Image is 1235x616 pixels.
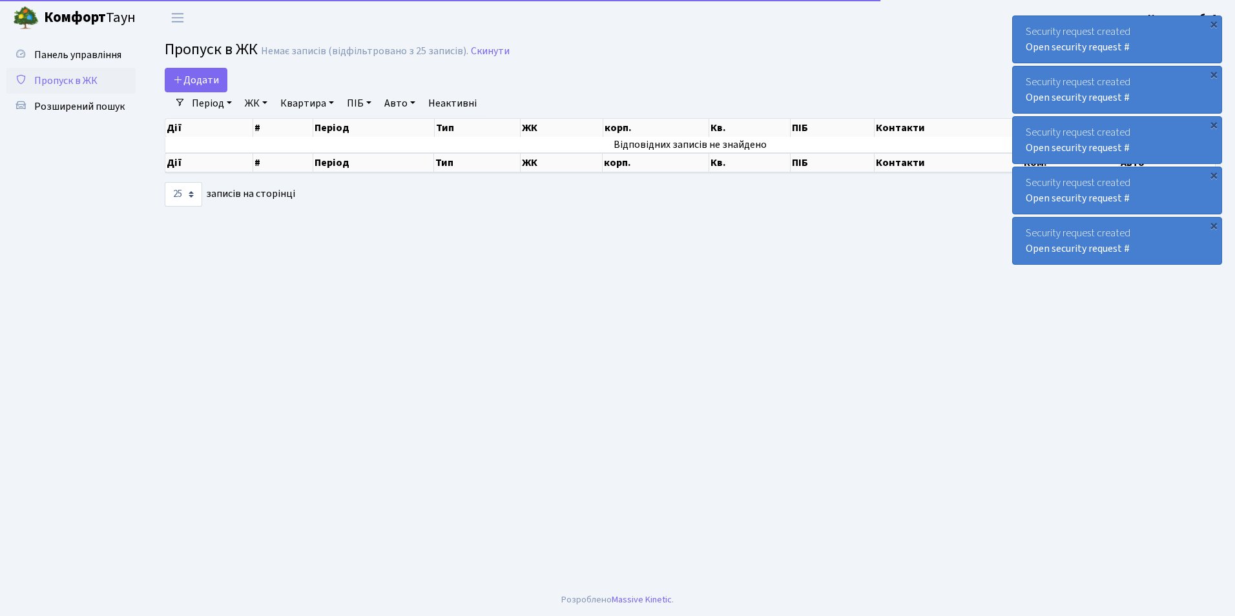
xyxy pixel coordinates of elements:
[165,68,227,92] a: Додати
[34,48,121,62] span: Панель управління
[709,119,791,137] th: Кв.
[379,92,420,114] a: Авто
[875,153,1022,172] th: Контакти
[1207,219,1220,232] div: ×
[165,119,253,137] th: Дії
[165,137,1216,152] td: Відповідних записів не знайдено
[1026,141,1130,155] a: Open security request #
[612,593,672,606] a: Massive Kinetic
[161,7,194,28] button: Переключити навігацію
[561,593,674,607] div: Розроблено .
[1026,191,1130,205] a: Open security request #
[1026,40,1130,54] a: Open security request #
[165,38,258,61] span: Пропуск в ЖК
[261,45,468,57] div: Немає записів (відфільтровано з 25 записів).
[1148,10,1219,26] a: Консьєрж б. 4.
[6,68,136,94] a: Пропуск в ЖК
[165,153,253,172] th: Дії
[1207,68,1220,81] div: ×
[44,7,136,29] span: Таун
[791,119,875,137] th: ПІБ
[423,92,482,114] a: Неактивні
[253,153,313,172] th: #
[434,153,521,172] th: Тип
[313,153,435,172] th: Період
[471,45,510,57] a: Скинути
[6,94,136,119] a: Розширений пошук
[1013,117,1221,163] div: Security request created
[165,182,295,207] label: записів на сторінці
[521,153,603,172] th: ЖК
[253,119,313,137] th: #
[1013,218,1221,264] div: Security request created
[435,119,521,137] th: Тип
[1013,16,1221,63] div: Security request created
[791,153,875,172] th: ПІБ
[313,119,435,137] th: Період
[1013,167,1221,214] div: Security request created
[240,92,273,114] a: ЖК
[1013,67,1221,113] div: Security request created
[187,92,237,114] a: Період
[1207,169,1220,181] div: ×
[603,153,709,172] th: корп.
[709,153,791,172] th: Кв.
[44,7,106,28] b: Комфорт
[1026,241,1130,256] a: Open security request #
[6,42,136,68] a: Панель управління
[603,119,709,137] th: корп.
[1207,17,1220,30] div: ×
[13,5,39,31] img: logo.png
[275,92,339,114] a: Квартира
[34,74,98,88] span: Пропуск в ЖК
[1026,90,1130,105] a: Open security request #
[1207,118,1220,131] div: ×
[165,182,202,207] select: записів на сторінці
[173,73,219,87] span: Додати
[1148,11,1219,25] b: Консьєрж б. 4.
[34,99,125,114] span: Розширений пошук
[521,119,603,137] th: ЖК
[342,92,377,114] a: ПІБ
[875,119,1022,137] th: Контакти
